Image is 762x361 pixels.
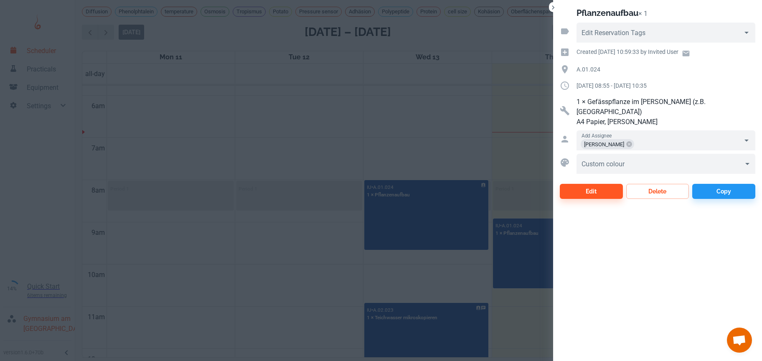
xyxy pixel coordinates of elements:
[549,3,557,12] button: Close
[560,26,570,36] svg: Reservation tags
[560,64,570,74] svg: Location
[581,140,627,149] span: [PERSON_NAME]
[560,106,570,116] svg: Resources
[577,65,755,74] p: A.01.024
[582,132,612,139] label: Add Assignee
[741,27,752,38] button: Open
[577,97,755,117] p: 1 × Gefässpflanze im [PERSON_NAME] (z.B. [GEOGRAPHIC_DATA])
[577,117,755,127] p: A4 Papier, [PERSON_NAME]
[577,154,755,174] div: ​
[692,184,755,199] button: Copy
[741,135,752,146] button: Open
[560,158,570,168] svg: Custom colour
[577,81,755,90] p: [DATE] 08:55 - [DATE] 10:35
[560,134,570,144] svg: Assigned to
[560,184,623,199] button: Edit
[577,47,678,56] p: Created [DATE] 10:59:33 by Invited User
[727,328,752,353] a: Chat öffnen
[560,81,570,91] svg: Duration
[638,10,648,18] p: × 1
[577,8,638,18] h2: Pflanzenaufbau
[626,184,689,199] button: Delete
[581,139,634,149] div: [PERSON_NAME]
[560,47,570,57] svg: Creation time
[678,46,693,61] a: Email user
